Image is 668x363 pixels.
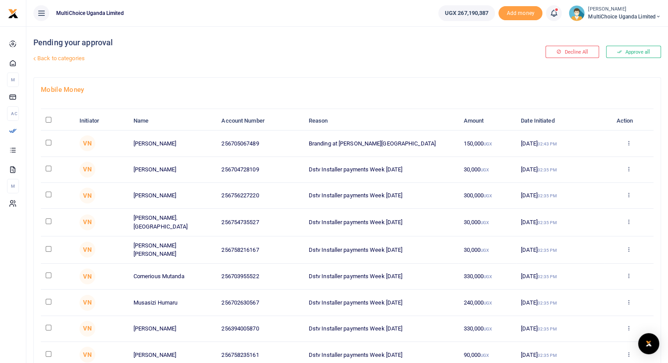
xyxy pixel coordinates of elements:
small: 02:35 PM [538,220,557,225]
a: Back to categories [31,51,449,66]
th: Name: activate to sort column ascending [129,112,217,131]
td: Dstv Installer payments Week [DATE] [304,264,459,290]
td: 256756227220 [217,183,303,209]
small: UGX [480,248,489,253]
td: 256702630567 [217,290,303,316]
td: 300,000 [459,183,516,209]
td: [DATE] [516,209,604,236]
img: logo-small [8,8,18,19]
td: Dstv Installer payments Week [DATE] [304,236,459,264]
td: 256758216167 [217,236,303,264]
th: Amount: activate to sort column ascending [459,112,516,131]
button: Approve all [606,46,661,58]
td: 30,000 [459,157,516,183]
span: UGX 267,190,387 [445,9,489,18]
th: : activate to sort column descending [41,112,75,131]
td: [PERSON_NAME] [129,316,217,342]
td: Dstv Installer payments Week [DATE] [304,157,459,183]
td: 30,000 [459,236,516,264]
button: Decline All [545,46,599,58]
span: Valeria Namyenya [79,188,95,203]
a: Add money [498,9,542,16]
a: profile-user [PERSON_NAME] MultiChoice Uganda Limited [569,5,661,21]
span: Valeria Namyenya [79,347,95,363]
small: 02:35 PM [538,353,557,358]
td: Dstv Installer payments Week [DATE] [304,290,459,316]
td: [PERSON_NAME]. [GEOGRAPHIC_DATA] [129,209,217,236]
td: [PERSON_NAME] [PERSON_NAME] [129,236,217,264]
td: [DATE] [516,316,604,342]
li: Toup your wallet [498,6,542,21]
th: Reason: activate to sort column ascending [304,112,459,131]
small: UGX [480,167,489,172]
td: [DATE] [516,236,604,264]
span: MultiChoice Uganda Limited [588,13,661,21]
td: Cornerious Mutanda [129,264,217,290]
span: Valeria Namyenya [79,269,95,284]
span: Valeria Namyenya [79,162,95,178]
small: UGX [480,353,489,358]
span: Valeria Namyenya [79,295,95,311]
td: Branding at [PERSON_NAME][GEOGRAPHIC_DATA] [304,131,459,156]
small: UGX [484,301,492,305]
td: 330,000 [459,316,516,342]
th: Initiator: activate to sort column ascending [75,112,129,131]
small: UGX [484,193,492,198]
td: [PERSON_NAME] [129,131,217,156]
td: 256704728109 [217,157,303,183]
td: Dstv Installer payments Week [DATE] [304,316,459,342]
small: UGX [480,220,489,225]
td: [PERSON_NAME] [129,183,217,209]
small: [PERSON_NAME] [588,6,661,13]
td: Musasizi Humaru [129,290,217,316]
li: M [7,179,19,193]
h4: Mobile Money [41,85,654,94]
td: 256703955522 [217,264,303,290]
span: MultiChoice Uganda Limited [53,9,127,17]
small: UGX [484,142,492,146]
small: 02:35 PM [538,167,557,172]
a: logo-small logo-large logo-large [8,10,18,16]
th: Action: activate to sort column ascending [604,112,654,131]
small: 02:35 PM [538,274,557,279]
td: 240,000 [459,290,516,316]
td: Dstv Installer payments Week [DATE] [304,183,459,209]
small: 02:35 PM [538,301,557,305]
span: Valeria Namyenya [79,242,95,258]
td: 330,000 [459,264,516,290]
td: 256754735527 [217,209,303,236]
span: Valeria Namyenya [79,135,95,151]
td: Dstv Installer payments Week [DATE] [304,209,459,236]
small: 02:35 PM [538,193,557,198]
div: Open Intercom Messenger [638,333,659,354]
img: profile-user [569,5,585,21]
td: 150,000 [459,131,516,156]
td: [DATE] [516,290,604,316]
small: 02:35 PM [538,327,557,331]
a: UGX 267,190,387 [438,5,495,21]
td: [DATE] [516,157,604,183]
span: Add money [498,6,542,21]
small: 02:35 PM [538,248,557,253]
td: [DATE] [516,183,604,209]
th: Date Initiated: activate to sort column ascending [516,112,604,131]
th: Account Number: activate to sort column ascending [217,112,303,131]
td: [PERSON_NAME] [129,157,217,183]
span: Valeria Namyenya [79,214,95,230]
td: [DATE] [516,264,604,290]
li: M [7,73,19,87]
td: 256394005870 [217,316,303,342]
small: UGX [484,274,492,279]
small: UGX [484,327,492,331]
li: Ac [7,106,19,121]
td: 256705067489 [217,131,303,156]
td: 30,000 [459,209,516,236]
small: 02:43 PM [538,142,557,146]
td: [DATE] [516,131,604,156]
h4: Pending your approval [33,38,449,47]
li: Wallet ballance [435,5,499,21]
span: Valeria Namyenya [79,321,95,337]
